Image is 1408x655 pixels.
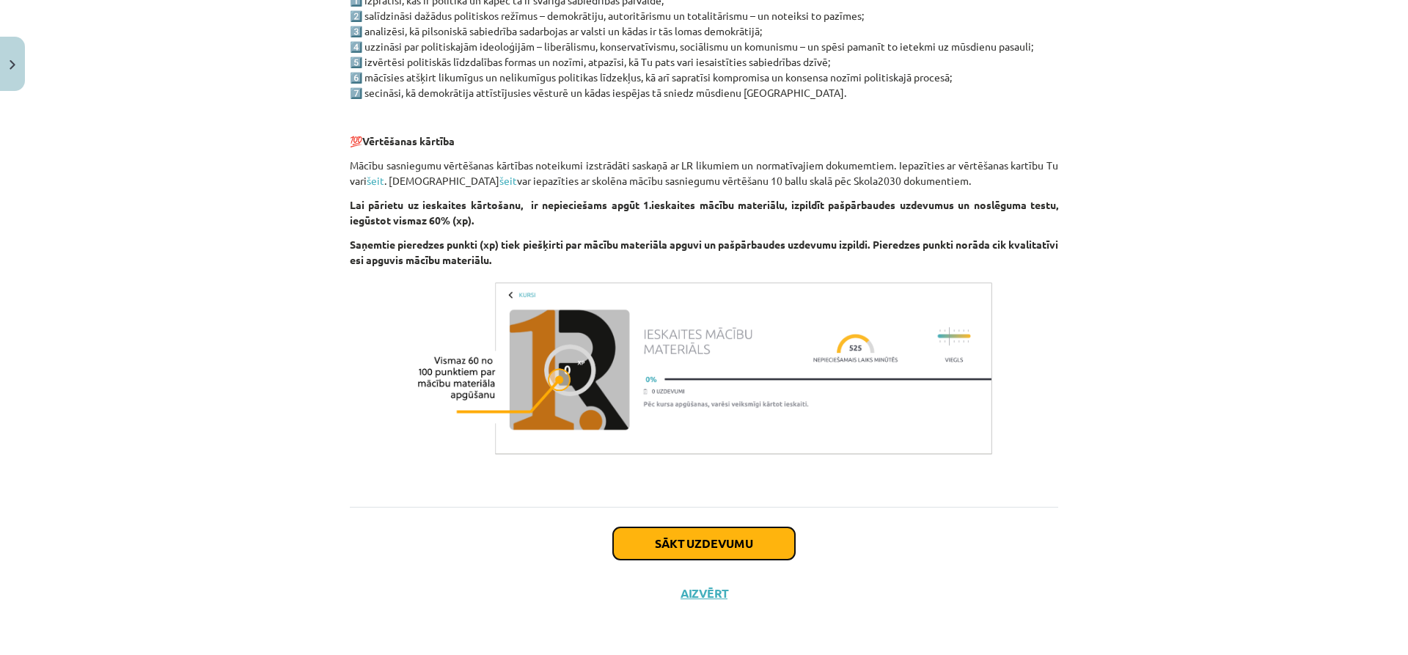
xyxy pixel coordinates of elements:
[676,586,732,601] button: Aizvērt
[350,238,1058,266] strong: Saņemtie pieredzes punkti (xp) tiek piešķirti par mācību materiāla apguvi un pašpārbaudes uzdevum...
[350,133,1058,149] p: 💯
[350,158,1058,189] p: Mācību sasniegumu vērtēšanas kārtības noteikumi izstrādāti saskaņā ar LR likumiem un normatīvajie...
[362,134,455,147] strong: Vērtēšanas kārtība
[613,527,795,560] button: Sākt uzdevumu
[499,174,517,187] a: šeit
[367,174,384,187] a: šeit
[10,60,15,70] img: icon-close-lesson-0947bae3869378f0d4975bcd49f059093ad1ed9edebbc8119c70593378902aed.svg
[350,198,1058,227] strong: Lai pārietu uz ieskaites kārtošanu, ir nepieciešams apgūt 1.ieskaites mācību materiālu, izpildīt ...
